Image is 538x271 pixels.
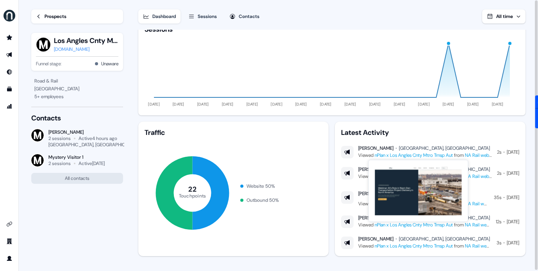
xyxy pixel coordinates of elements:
[418,102,430,107] tspan: [DATE]
[507,169,519,177] div: [DATE]
[54,45,118,53] a: [DOMAIN_NAME]
[358,221,491,229] div: Viewed from
[465,243,509,249] a: NA Rail webinar - list 1
[34,93,120,101] div: 5 + employees
[375,243,453,249] a: nPlan x Los Angles Cnty Mtro Trnsp Aut
[101,60,118,68] button: Unaware
[3,31,16,44] a: Go to prospects
[358,215,393,221] div: [PERSON_NAME]
[197,102,209,107] tspan: [DATE]
[492,102,503,107] tspan: [DATE]
[345,102,356,107] tspan: [DATE]
[497,169,501,177] div: 2s
[3,83,16,95] a: Go to templates
[271,102,282,107] tspan: [DATE]
[188,185,197,194] tspan: 22
[465,173,509,179] a: NA Rail webinar - list 1
[198,13,217,20] div: Sessions
[145,128,323,137] div: Traffic
[496,218,501,226] div: 12s
[497,239,501,247] div: 3s
[320,102,332,107] tspan: [DATE]
[225,9,264,23] button: Contacts
[358,166,393,172] div: [PERSON_NAME]
[358,151,492,159] div: Viewed from
[465,152,509,158] a: NA Rail webinar - list 1
[79,135,117,142] div: Active 4 hours ago
[184,9,222,23] button: Sessions
[341,128,519,137] div: Latest Activity
[507,239,519,247] div: [DATE]
[48,154,105,160] div: Mystery Visitor 1
[465,222,509,228] a: NA Rail webinar - list 1
[138,9,181,23] button: Dashboard
[31,9,123,23] a: Prospects
[3,66,16,78] a: Go to Inbound
[34,77,120,85] div: Road & Rail
[399,145,490,151] div: [GEOGRAPHIC_DATA], [GEOGRAPHIC_DATA]
[465,201,509,207] a: NA Rail webinar - list 1
[295,102,307,107] tspan: [DATE]
[247,196,279,204] div: Outbound 50 %
[494,194,501,201] div: 35s
[48,142,140,148] div: [GEOGRAPHIC_DATA], [GEOGRAPHIC_DATA]
[247,182,275,190] div: Website 50 %
[507,148,519,156] div: [DATE]
[496,13,513,20] span: All time
[48,129,123,135] div: [PERSON_NAME]
[358,190,393,197] div: [PERSON_NAME]
[36,60,61,68] span: Funnel stage:
[34,85,120,93] div: [GEOGRAPHIC_DATA]
[222,102,233,107] tspan: [DATE]
[358,242,492,250] div: Viewed from
[467,102,479,107] tspan: [DATE]
[507,218,519,226] div: [DATE]
[369,102,381,107] tspan: [DATE]
[31,113,123,123] div: Contacts
[375,222,453,228] a: nPlan x Los Angles Cnty Mtro Trnsp Aut
[45,13,66,20] div: Prospects
[358,200,489,208] div: Viewed from
[239,13,259,20] div: Contacts
[497,148,501,156] div: 2s
[358,172,492,180] div: Viewed from
[48,135,71,142] div: 2 sessions
[173,102,184,107] tspan: [DATE]
[148,102,160,107] tspan: [DATE]
[507,194,519,201] div: [DATE]
[179,192,206,199] tspan: Touchpoints
[3,48,16,61] a: Go to outbound experience
[358,236,393,242] div: [PERSON_NAME]
[246,102,258,107] tspan: [DATE]
[375,152,453,158] a: nPlan x Los Angles Cnty Mtro Trnsp Aut
[31,173,123,184] button: All contacts
[3,218,16,230] a: Go to integrations
[152,13,176,20] div: Dashboard
[48,160,71,167] div: 2 sessions
[79,160,105,167] div: Active [DATE]
[358,145,393,151] div: [PERSON_NAME]
[399,236,490,242] div: [GEOGRAPHIC_DATA], [GEOGRAPHIC_DATA]
[3,100,16,113] a: Go to attribution
[482,9,525,23] button: All time
[443,102,454,107] tspan: [DATE]
[3,252,16,265] a: Go to profile
[54,36,118,45] button: Los Angles Cnty Mtro Trnsp Aut
[393,102,405,107] tspan: [DATE]
[3,235,16,248] a: Go to team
